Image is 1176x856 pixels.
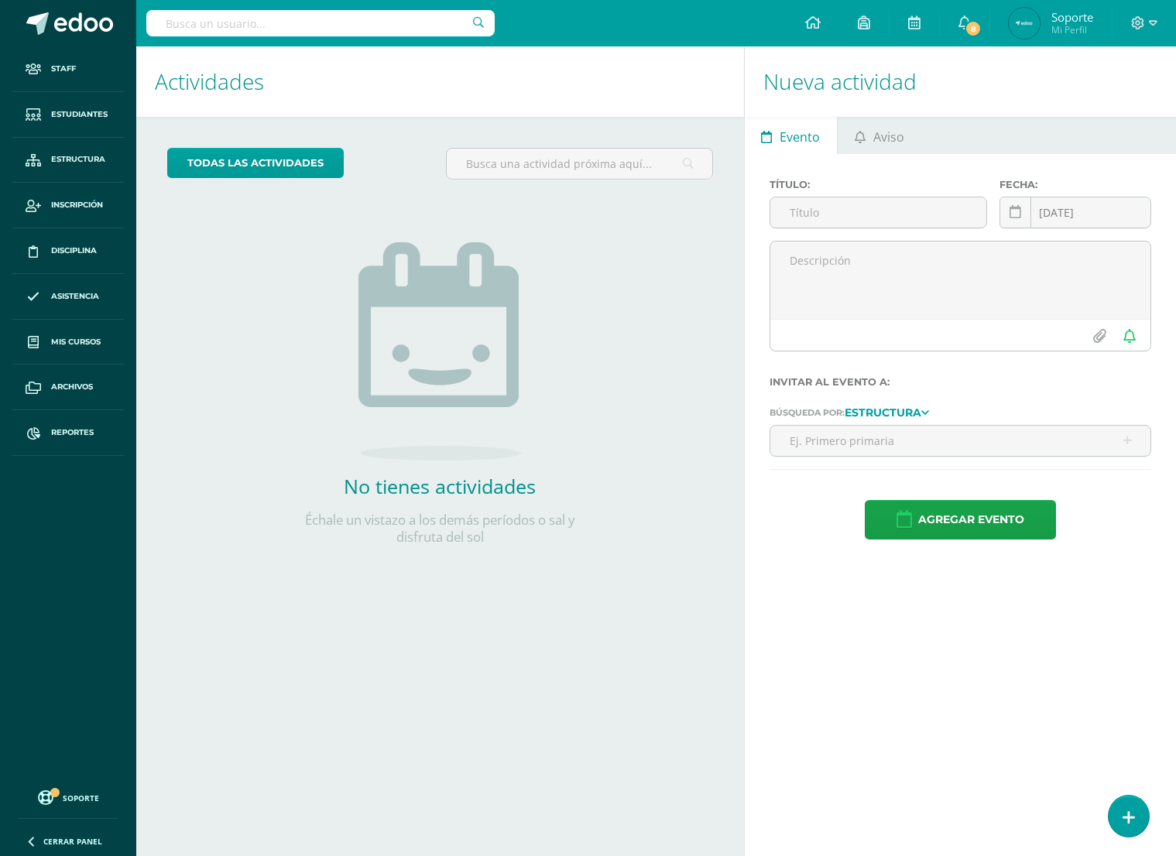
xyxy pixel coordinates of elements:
img: 50f90e7ae765dbcf82e5967082c8a97e.png [1009,8,1040,39]
span: Archivos [51,381,93,393]
span: Cerrar panel [43,836,102,847]
a: Disciplina [12,228,124,274]
a: Inscripción [12,183,124,228]
span: Agregar evento [918,501,1024,539]
span: Soporte [63,793,99,803]
input: Ej. Primero primaria [770,426,1150,456]
a: Aviso [838,117,921,154]
label: Invitar al evento a: [770,376,1151,388]
span: Disciplina [51,245,97,257]
a: Asistencia [12,274,124,320]
a: Archivos [12,365,124,410]
button: Agregar evento [865,500,1056,539]
label: Título: [770,179,987,190]
a: Evento [745,117,837,154]
span: Mis cursos [51,336,101,348]
span: 8 [965,20,982,37]
input: Fecha de entrega [1000,197,1150,228]
input: Busca un usuario... [146,10,495,36]
h1: Nueva actividad [763,46,1157,117]
input: Busca una actividad próxima aquí... [447,149,711,179]
span: Estructura [51,153,105,166]
a: Estudiantes [12,92,124,138]
a: todas las Actividades [167,148,344,178]
span: Mi Perfil [1051,23,1093,36]
span: Reportes [51,426,94,439]
span: Inscripción [51,199,103,211]
a: Mis cursos [12,320,124,365]
h2: No tienes actividades [285,473,595,499]
a: Reportes [12,410,124,456]
strong: Estructura [845,406,921,419]
a: Estructura [12,138,124,183]
span: Soporte [1051,9,1093,25]
span: Aviso [873,118,904,156]
span: Staff [51,63,76,75]
a: Soporte [19,786,118,807]
img: no_activities.png [358,242,521,461]
h1: Actividades [155,46,725,117]
span: Evento [780,118,820,156]
span: Asistencia [51,290,99,303]
a: Estructura [845,406,929,417]
span: Búsqueda por: [770,407,845,418]
input: Título [770,197,986,228]
span: Estudiantes [51,108,108,121]
p: Échale un vistazo a los demás períodos o sal y disfruta del sol [285,512,595,546]
label: Fecha: [999,179,1151,190]
a: Staff [12,46,124,92]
